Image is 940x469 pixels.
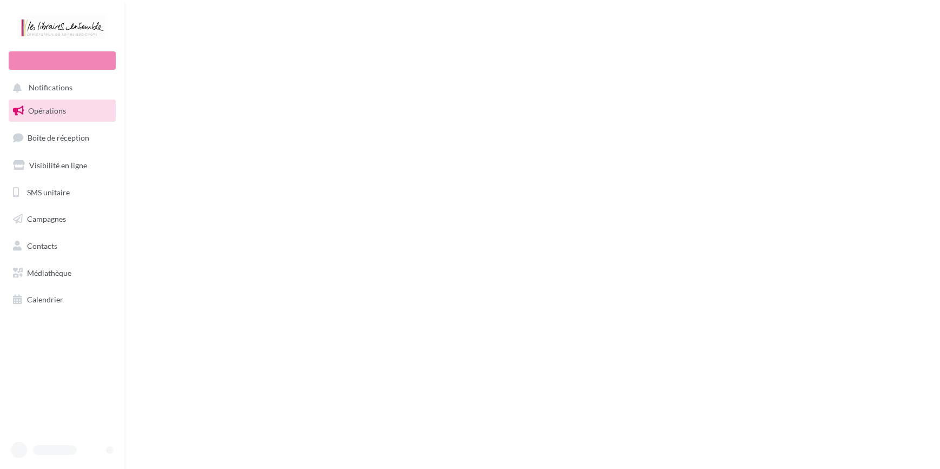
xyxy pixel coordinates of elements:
[6,208,118,230] a: Campagnes
[9,51,116,70] div: Nouvelle campagne
[6,262,118,285] a: Médiathèque
[27,241,57,250] span: Contacts
[27,187,70,196] span: SMS unitaire
[29,161,87,170] span: Visibilité en ligne
[27,214,66,223] span: Campagnes
[27,295,63,304] span: Calendrier
[6,235,118,257] a: Contacts
[27,268,71,278] span: Médiathèque
[28,106,66,115] span: Opérations
[28,133,89,142] span: Boîte de réception
[6,288,118,311] a: Calendrier
[6,181,118,204] a: SMS unitaire
[6,126,118,149] a: Boîte de réception
[29,83,72,93] span: Notifications
[6,100,118,122] a: Opérations
[6,154,118,177] a: Visibilité en ligne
